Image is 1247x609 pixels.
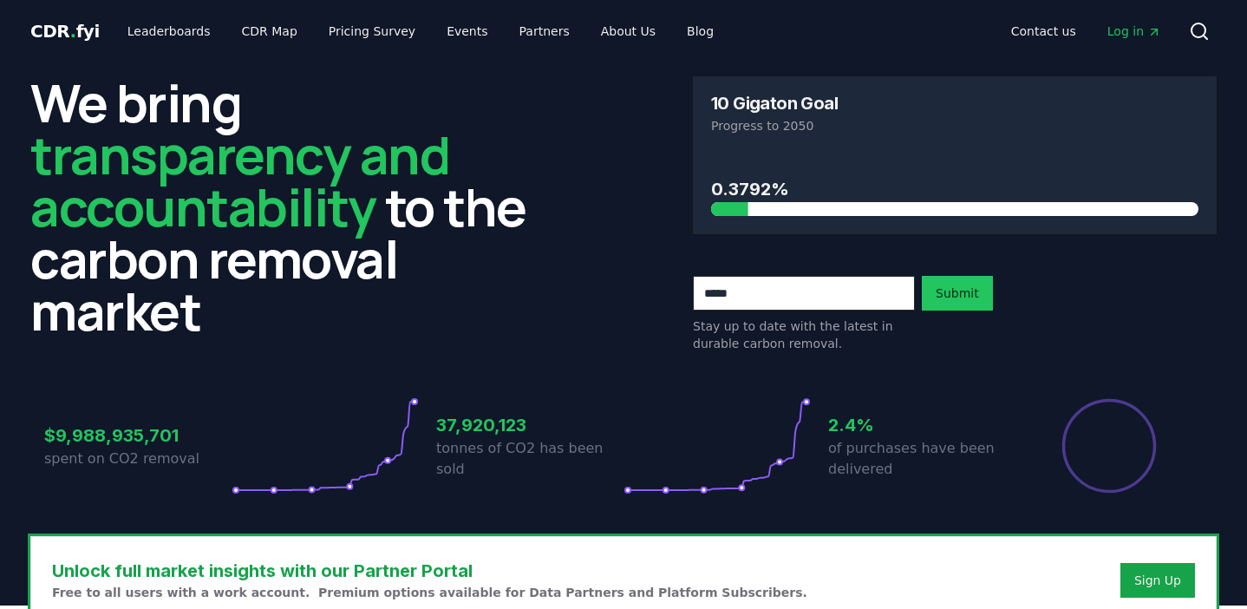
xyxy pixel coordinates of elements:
a: Sign Up [1134,572,1181,589]
p: Free to all users with a work account. Premium options available for Data Partners and Platform S... [52,584,807,601]
a: Events [433,16,501,47]
h3: $9,988,935,701 [44,422,232,449]
a: Contact us [997,16,1090,47]
h3: 0.3792% [711,176,1198,202]
h3: 37,920,123 [436,412,623,438]
a: CDR.fyi [30,19,100,43]
p: Stay up to date with the latest in durable carbon removal. [693,318,915,352]
a: CDR Map [228,16,311,47]
span: . [70,21,76,42]
h3: 10 Gigaton Goal [711,95,838,112]
h2: We bring to the carbon removal market [30,76,554,337]
h3: 2.4% [828,412,1015,438]
a: About Us [587,16,669,47]
a: Partners [506,16,584,47]
a: Blog [673,16,728,47]
a: Leaderboards [114,16,225,47]
button: Sign Up [1120,563,1195,598]
nav: Main [114,16,728,47]
div: Percentage of sales delivered [1061,397,1158,494]
button: Submit [922,276,993,311]
p: tonnes of CO2 has been sold [436,438,623,480]
nav: Main [997,16,1175,47]
a: Log in [1094,16,1175,47]
p: of purchases have been delivered [828,438,1015,480]
p: Progress to 2050 [711,117,1198,134]
a: Pricing Survey [315,16,429,47]
span: Log in [1107,23,1161,40]
h3: Unlock full market insights with our Partner Portal [52,558,807,584]
span: CDR fyi [30,21,100,42]
span: transparency and accountability [30,119,449,242]
p: spent on CO2 removal [44,449,232,469]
